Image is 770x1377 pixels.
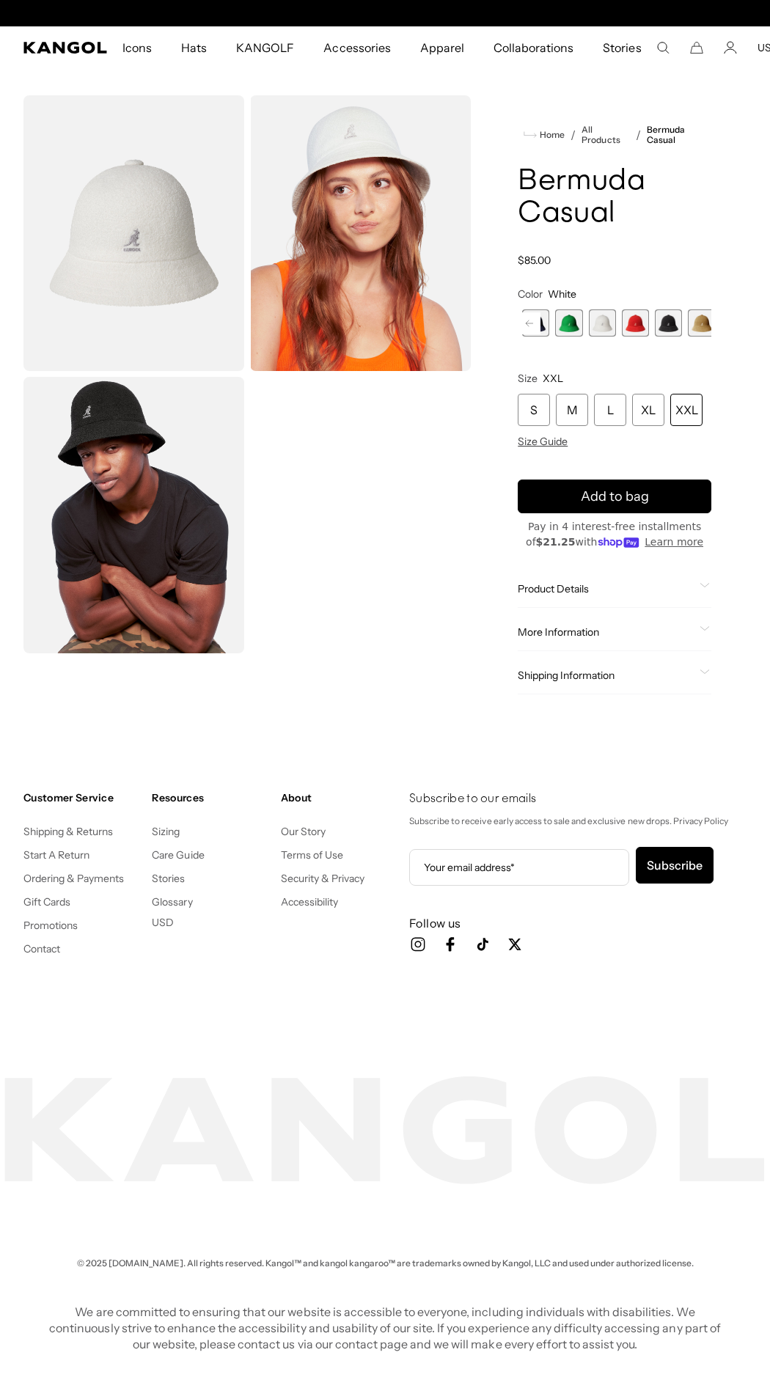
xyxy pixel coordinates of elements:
div: 11 of 12 [655,309,682,337]
span: Size [518,372,538,385]
div: 8 of 12 [555,309,582,337]
div: XL [632,394,664,426]
summary: Search here [656,41,670,54]
a: Shipping & Returns [23,825,114,838]
h4: Customer Service [23,791,140,804]
span: Stories [603,26,641,69]
div: 9 of 12 [589,309,616,337]
a: Accessories [309,26,405,69]
label: Navy [522,309,549,337]
a: Hats [166,26,221,69]
span: More Information [518,625,694,639]
div: 12 of 12 [688,309,715,337]
span: Home [537,130,565,140]
img: color-white [23,95,244,371]
li: / [630,126,641,144]
h1: Bermuda Casual [518,166,711,230]
a: Ordering & Payments [23,872,125,885]
h4: Resources [152,791,268,804]
button: Subscribe [636,847,714,884]
span: KANGOLF [236,26,294,69]
slideshow-component: Announcement bar [234,7,536,19]
a: Care Guide [152,848,204,862]
a: Bermuda Casual [647,125,711,145]
span: White [548,287,576,301]
a: Stories [152,872,185,885]
a: Stories [588,26,656,69]
a: All Products [582,125,629,145]
span: Apparel [420,26,464,69]
button: Cart [690,41,703,54]
a: Glossary [152,895,192,908]
product-gallery: Gallery Viewer [23,95,471,653]
div: XXL [670,394,703,426]
div: 10 of 12 [622,309,649,337]
a: Contact [23,942,60,955]
a: Terms of Use [281,848,343,862]
h4: About [281,791,397,804]
a: Icons [108,26,166,69]
label: Oat [688,309,715,337]
a: Collaborations [479,26,588,69]
label: Turf Green [555,309,582,337]
nav: breadcrumbs [518,125,711,145]
img: color-white [250,95,471,371]
label: Scarlet [622,309,649,337]
span: Shipping Information [518,669,694,682]
div: S [518,394,550,426]
span: Icons [122,26,152,69]
a: Account [724,41,737,54]
div: Announcement [234,7,536,19]
h3: Follow us [409,915,747,931]
a: Gift Cards [23,895,70,908]
p: Subscribe to receive early access to sale and exclusive new drops. Privacy Policy [409,813,747,829]
span: Size Guide [518,435,568,448]
a: Kangol [23,42,108,54]
label: Black [655,309,682,337]
div: 1 of 2 [234,7,536,19]
span: Color [518,287,543,301]
span: Product Details [518,582,694,595]
label: White [589,309,616,337]
li: / [565,126,576,144]
a: Home [524,128,565,142]
div: M [556,394,588,426]
span: Collaborations [494,26,573,69]
span: Hats [181,26,207,69]
span: Add to bag [581,487,649,507]
a: Security & Privacy [281,872,365,885]
img: black [23,377,244,653]
a: Promotions [23,919,78,932]
a: KANGOLF [221,26,309,69]
button: USD [152,916,174,929]
div: L [594,394,626,426]
a: Our Story [281,825,326,838]
a: Accessibility [281,895,338,908]
a: Sizing [152,825,180,838]
h4: Subscribe to our emails [409,791,747,807]
p: We are committed to ensuring that our website is accessible to everyone, including individuals wi... [45,1304,725,1352]
span: Accessories [323,26,390,69]
div: 7 of 12 [522,309,549,337]
button: Add to bag [518,480,711,513]
a: Start A Return [23,848,89,862]
span: $85.00 [518,254,551,267]
a: Apparel [406,26,479,69]
span: XXL [543,372,563,385]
